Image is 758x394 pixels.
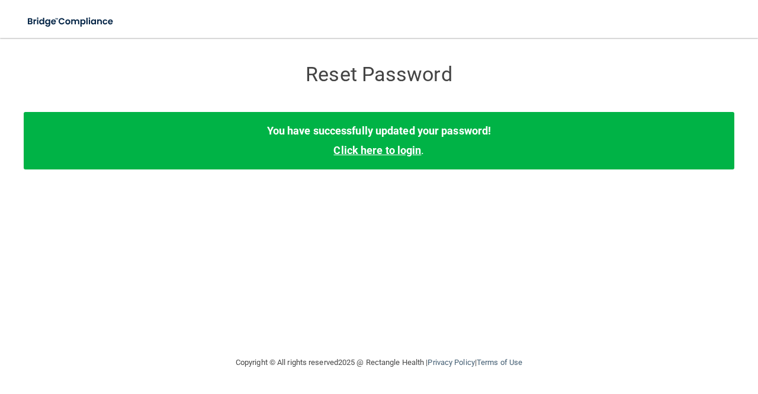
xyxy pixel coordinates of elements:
a: Privacy Policy [428,358,474,367]
b: You have successfully updated your password! [267,124,491,137]
div: . [24,112,734,169]
h3: Reset Password [163,63,595,85]
a: Click here to login [333,144,421,156]
a: Terms of Use [477,358,522,367]
img: bridge_compliance_login_screen.278c3ca4.svg [18,9,124,34]
div: Copyright © All rights reserved 2025 @ Rectangle Health | | [163,344,595,382]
